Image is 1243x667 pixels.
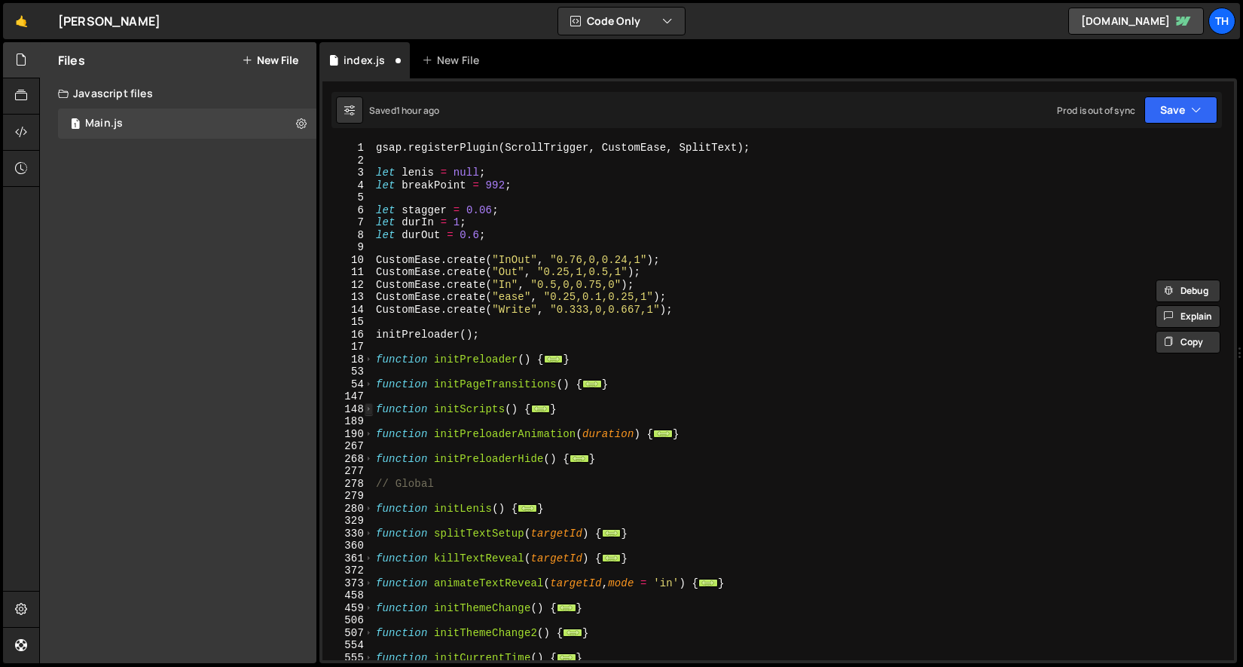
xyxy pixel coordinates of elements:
button: Explain [1156,305,1220,328]
span: ... [570,454,589,462]
a: Th [1208,8,1235,35]
div: New File [422,53,485,68]
span: ... [654,429,673,437]
div: 148 [322,403,374,416]
div: 554 [322,639,374,652]
div: 10 [322,254,374,267]
div: 4 [322,179,374,192]
span: ... [582,379,602,387]
div: Prod is out of sync [1057,104,1135,117]
button: Copy [1156,331,1220,353]
div: 12 [322,279,374,292]
span: ... [557,653,576,661]
div: 17 [322,341,374,353]
div: 278 [322,478,374,491]
div: 268 [322,453,374,466]
div: 14 [322,304,374,317]
div: 53 [322,366,374,378]
div: 458 [322,589,374,602]
div: 8 [322,229,374,242]
div: 360 [322,540,374,552]
div: 16 [322,329,374,341]
div: 506 [322,614,374,627]
div: 507 [322,627,374,640]
span: ... [698,578,718,586]
div: 16840/46037.js [58,109,316,139]
div: 3 [322,167,374,179]
div: index.js [344,53,385,68]
div: 279 [322,490,374,503]
div: 1 [322,142,374,155]
div: 15 [322,316,374,329]
div: 1 hour ago [396,104,440,117]
span: ... [544,354,563,363]
div: 373 [322,577,374,590]
div: 147 [322,390,374,403]
div: 9 [322,241,374,254]
span: ... [557,603,576,611]
a: 🤙 [3,3,40,39]
div: Main.js [85,117,123,130]
button: Save [1144,96,1217,124]
div: 6 [322,204,374,217]
span: ... [602,528,621,537]
div: 329 [322,515,374,528]
div: 555 [322,652,374,665]
div: [PERSON_NAME] [58,12,160,30]
div: 190 [322,428,374,441]
div: 11 [322,266,374,279]
div: 7 [322,216,374,229]
span: ... [602,553,621,561]
div: Saved [369,104,439,117]
div: 2 [322,155,374,167]
div: 330 [322,528,374,540]
div: 13 [322,291,374,304]
span: ... [563,628,583,636]
a: [DOMAIN_NAME] [1068,8,1204,35]
div: 372 [322,565,374,577]
button: New File [242,54,298,66]
div: 280 [322,503,374,516]
div: 361 [322,552,374,565]
div: 459 [322,602,374,615]
span: ... [518,503,538,512]
div: 18 [322,353,374,366]
span: ... [531,404,551,412]
button: Code Only [558,8,685,35]
div: 267 [322,440,374,453]
div: 189 [322,415,374,428]
span: 1 [71,119,80,131]
button: Debug [1156,280,1220,302]
div: 5 [322,191,374,204]
div: Javascript files [40,78,316,109]
div: 277 [322,465,374,478]
h2: Files [58,52,85,69]
div: 54 [322,378,374,391]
